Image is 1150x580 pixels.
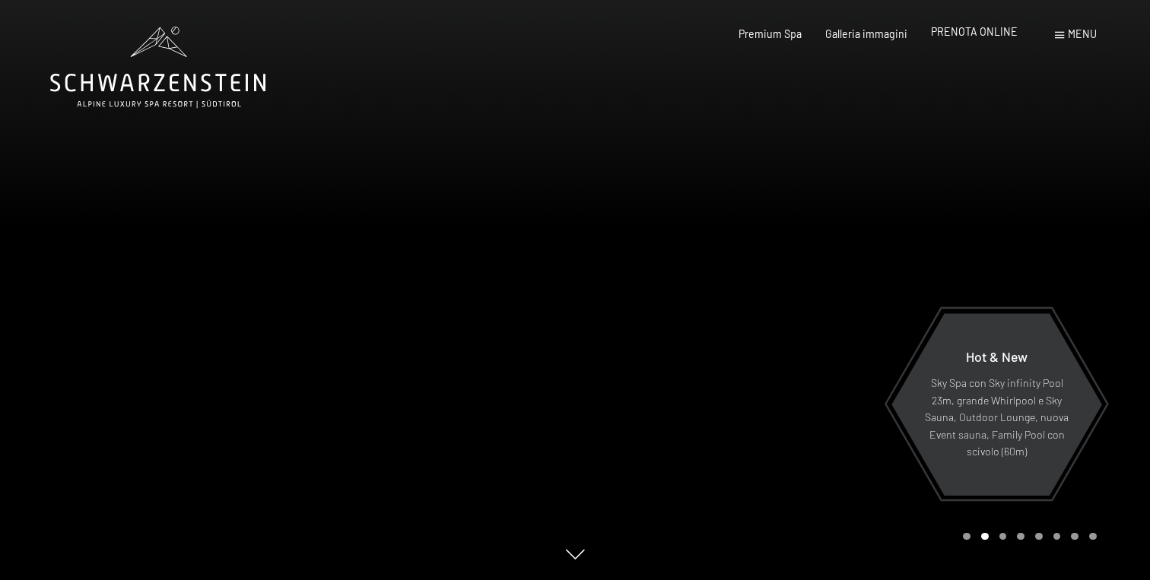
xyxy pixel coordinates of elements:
[963,533,971,540] div: Carousel Page 1
[966,348,1028,365] span: Hot & New
[891,312,1103,496] a: Hot & New Sky Spa con Sky infinity Pool 23m, grande Whirlpool e Sky Sauna, Outdoor Lounge, nuova ...
[1071,533,1079,540] div: Carousel Page 7
[931,25,1018,38] a: PRENOTA ONLINE
[1053,533,1061,540] div: Carousel Page 6
[1017,533,1025,540] div: Carousel Page 4
[739,27,802,40] a: Premium Spa
[958,533,1096,540] div: Carousel Pagination
[1035,533,1043,540] div: Carousel Page 5
[981,533,989,540] div: Carousel Page 2 (Current Slide)
[924,375,1069,461] p: Sky Spa con Sky infinity Pool 23m, grande Whirlpool e Sky Sauna, Outdoor Lounge, nuova Event saun...
[1089,533,1097,540] div: Carousel Page 8
[999,533,1007,540] div: Carousel Page 3
[825,27,907,40] a: Galleria immagini
[1068,27,1097,40] span: Menu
